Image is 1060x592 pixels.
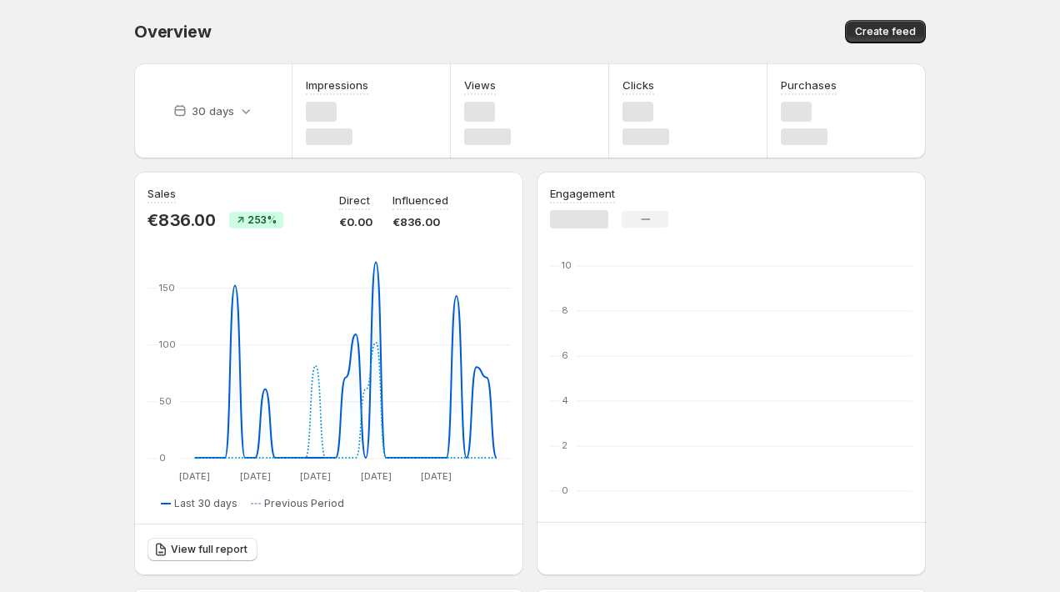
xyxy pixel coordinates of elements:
text: 2 [562,439,567,451]
text: 6 [562,349,568,361]
p: Direct [339,192,370,208]
text: 150 [159,282,175,293]
text: [DATE] [300,470,331,482]
a: View full report [147,538,257,561]
span: Last 30 days [174,497,237,510]
p: Influenced [392,192,448,208]
text: 0 [562,484,568,496]
h3: Impressions [306,77,368,93]
text: [DATE] [361,470,392,482]
text: 4 [562,394,568,406]
h3: Clicks [622,77,654,93]
text: [DATE] [421,470,452,482]
span: View full report [171,543,247,556]
h3: Purchases [781,77,837,93]
button: Create feed [845,20,926,43]
p: €0.00 [339,213,372,230]
p: €836.00 [392,213,448,230]
text: 0 [159,452,166,464]
span: Previous Period [264,497,344,510]
text: 50 [159,395,172,407]
text: 100 [159,339,176,350]
span: Create feed [855,25,916,38]
span: 253% [247,213,277,227]
text: 10 [562,259,572,271]
text: [DATE] [240,470,271,482]
p: 30 days [192,103,234,119]
h3: Sales [147,185,176,202]
h3: Views [464,77,496,93]
span: Overview [134,22,211,42]
text: 8 [562,304,568,316]
p: €836.00 [147,210,216,230]
text: [DATE] [179,470,210,482]
h3: Engagement [550,185,615,202]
